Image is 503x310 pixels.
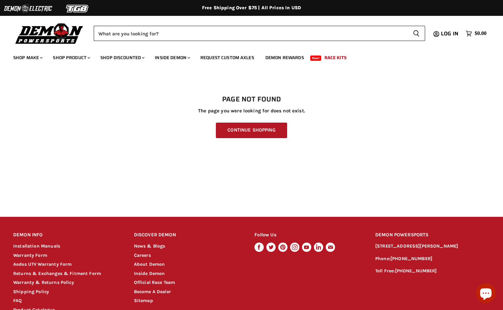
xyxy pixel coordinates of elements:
img: TGB Logo 2 [53,2,102,15]
span: New! [310,56,321,61]
a: Careers [134,252,151,258]
a: Race Kits [319,51,352,64]
a: Shipping Policy [13,289,49,294]
p: Phone: [375,255,490,263]
h2: Follow Us [254,227,363,243]
p: The page you were looking for does not exist. [13,108,490,114]
a: Official Race Team [134,280,175,285]
form: Product [94,26,425,41]
inbox-online-store-chat: Shopify online store chat [474,283,498,305]
a: Sitemap [134,298,153,303]
a: About Demon [134,261,165,267]
a: Inside Demon [134,271,165,276]
a: Shop Product [48,51,94,64]
a: [PHONE_NUMBER] [390,256,432,261]
p: [STREET_ADDRESS][PERSON_NAME] [375,243,490,250]
a: Warranty Form [13,252,47,258]
a: Warranty & Returns Policy [13,280,74,285]
h2: DEMON POWERSPORTS [375,227,490,243]
a: Request Custom Axles [195,51,259,64]
h2: DISCOVER DEMON [134,227,242,243]
h2: DEMON INFO [13,227,121,243]
a: Installation Manuals [13,243,60,249]
a: Become A Dealer [134,289,171,294]
a: News & Blogs [134,243,165,249]
button: Search [408,26,425,41]
a: Demon Rewards [260,51,309,64]
a: Aodes UTV Warranty Form [13,261,72,267]
a: Log in [438,31,462,37]
a: $0.00 [462,29,490,38]
a: Shop Discounted [95,51,149,64]
img: Demon Powersports [13,21,85,45]
a: [PHONE_NUMBER] [395,268,437,274]
a: Inside Demon [150,51,194,64]
a: Continue Shopping [216,123,287,138]
a: Shop Make [8,51,47,64]
span: Log in [441,29,458,38]
p: Toll Free: [375,267,490,275]
ul: Main menu [8,48,485,64]
input: Search [94,26,408,41]
img: Demon Electric Logo 2 [3,2,53,15]
h1: Page not found [13,96,490,103]
span: $0.00 [475,30,486,37]
a: Returns & Exchanges & Fitment Form [13,271,101,276]
a: FAQ [13,298,22,303]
